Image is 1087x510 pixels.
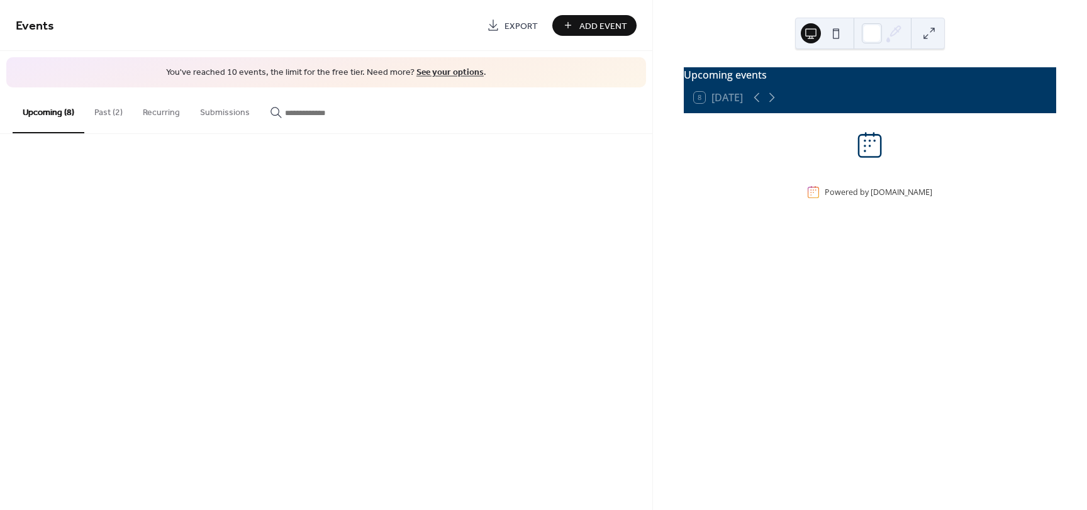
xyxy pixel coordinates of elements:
[16,14,54,38] span: Events
[504,19,538,33] span: Export
[19,67,633,79] span: You've reached 10 events, the limit for the free tier. Need more? .
[84,87,133,132] button: Past (2)
[825,187,932,197] div: Powered by
[190,87,260,132] button: Submissions
[13,87,84,133] button: Upcoming (8)
[477,15,547,36] a: Export
[133,87,190,132] button: Recurring
[871,187,932,197] a: [DOMAIN_NAME]
[684,67,1056,82] div: Upcoming events
[416,64,484,81] a: See your options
